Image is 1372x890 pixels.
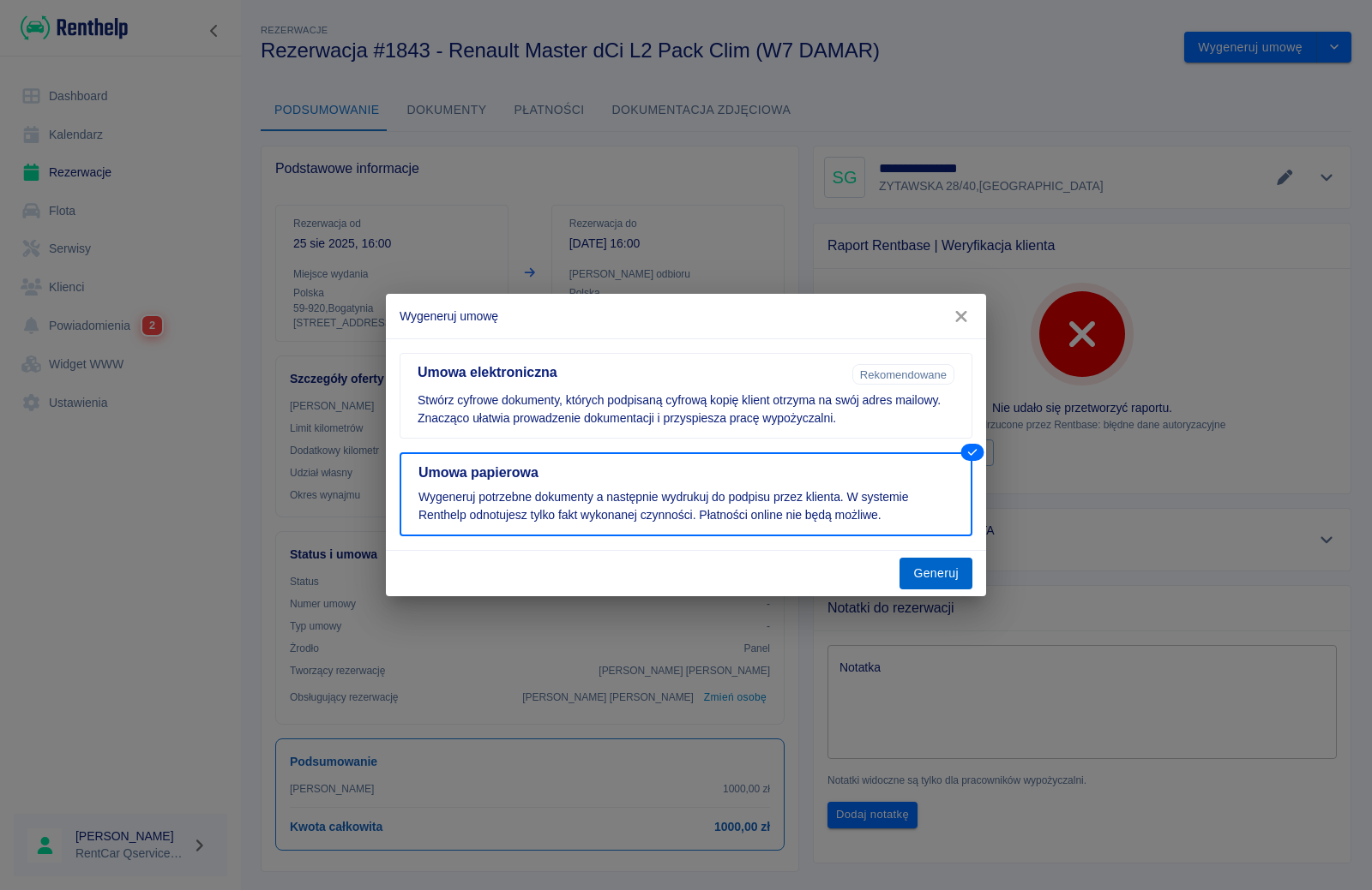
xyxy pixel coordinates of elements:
[400,452,972,536] button: Umowa papierowaWygeneruj potrzebne dokumenty a następnie wydrukuj do podpisu przez klienta. W sys...
[418,391,954,427] p: Stwórz cyfrowe dokumenty, których podpisaną cyfrową kopię klient otrzyma na swój adres mailowy. Z...
[386,294,986,338] h2: Wygeneruj umowę
[400,353,972,439] button: Umowa elektronicznaRekomendowaneStwórz cyfrowe dokumenty, których podpisaną cyfrową kopię klient ...
[900,558,972,589] button: Generuj
[853,368,954,381] span: Rekomendowane
[418,488,954,524] p: Wygeneruj potrzebne dokumenty a następnie wydrukuj do podpisu przez klienta. W systemie Renthelp ...
[418,464,954,481] h5: Umowa papierowa
[418,364,845,381] h5: Umowa elektroniczna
